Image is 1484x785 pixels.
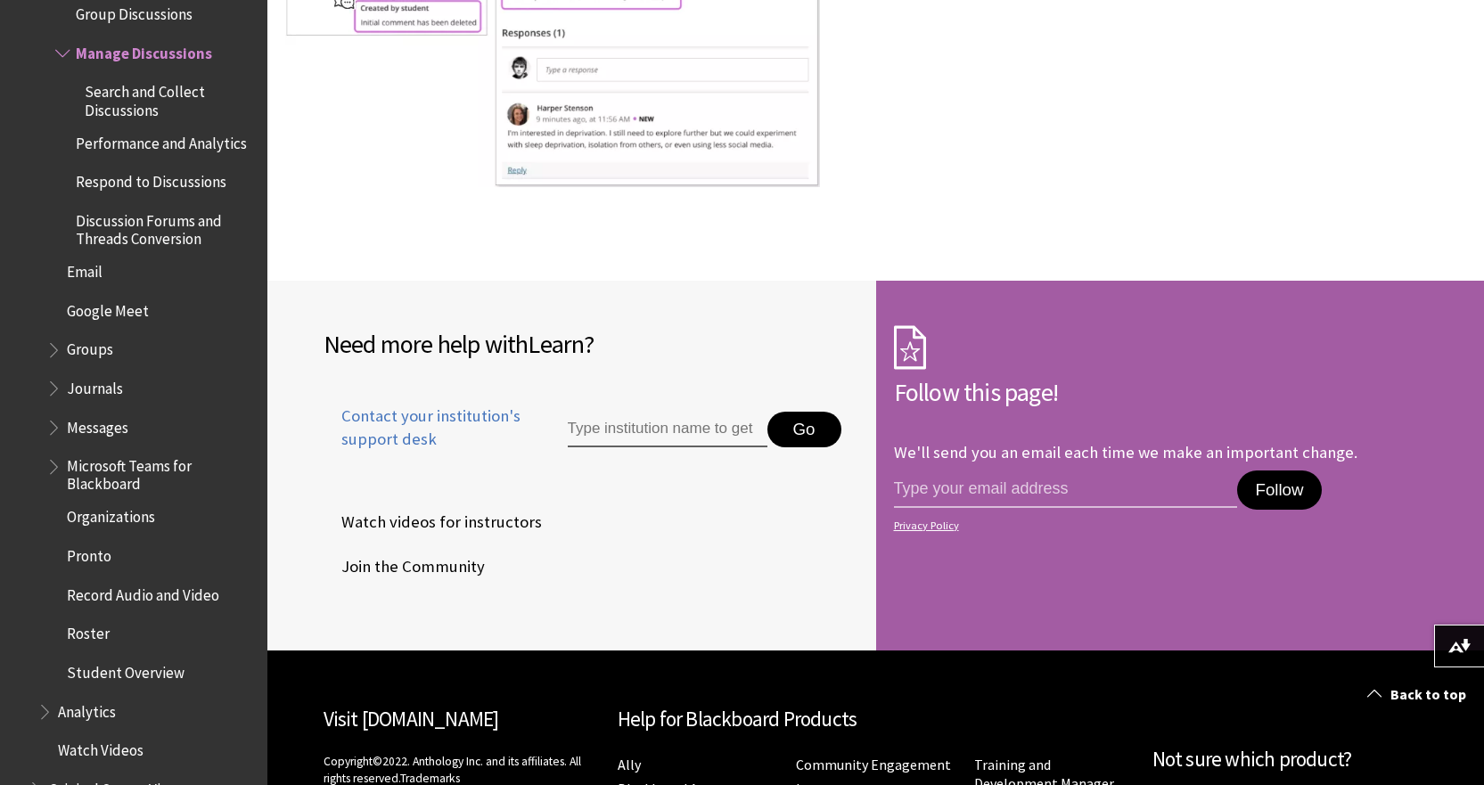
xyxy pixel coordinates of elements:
h2: Not sure which product? [1152,744,1429,775]
span: Email [67,257,102,281]
a: Watch videos for instructors [324,509,545,536]
h2: Follow this page! [894,373,1429,411]
span: Watch videos for instructors [324,509,542,536]
span: Respond to Discussions [76,168,226,192]
span: Search and Collect Discussions [85,78,255,119]
span: Student Overview [67,658,184,682]
input: Type institution name to get support [568,412,767,447]
span: Pronto [67,541,111,565]
h2: Need more help with ? [324,325,858,363]
span: Watch Videos [58,736,143,760]
span: Join the Community [324,553,485,580]
input: email address [894,470,1238,508]
a: Join the Community [324,553,488,580]
span: Messages [67,413,128,437]
a: Visit [DOMAIN_NAME] [324,706,499,732]
a: Community Engagement [796,756,951,774]
span: Analytics [58,697,116,721]
span: Record Audio and Video [67,580,219,604]
img: Subscription Icon [894,325,926,370]
button: Go [767,412,841,447]
a: Ally [618,756,641,774]
span: Groups [67,335,113,359]
a: Back to top [1354,678,1484,711]
span: Google Meet [67,296,149,320]
span: Contact your institution's support desk [324,405,527,451]
span: Roster [67,619,110,643]
a: Contact your institution's support desk [324,405,527,472]
span: Journals [67,373,123,397]
span: Manage Discussions [76,38,212,62]
h2: Help for Blackboard Products [618,704,1135,735]
button: Follow [1237,470,1321,510]
span: Microsoft Teams for Blackboard [67,452,255,494]
span: Performance and Analytics [76,128,247,152]
a: Privacy Policy [894,519,1423,532]
span: Discussion Forums and Threads Conversion [76,206,255,248]
p: We'll send you an email each time we make an important change. [894,442,1357,462]
span: Learn [528,328,584,360]
span: Organizations [67,503,155,527]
